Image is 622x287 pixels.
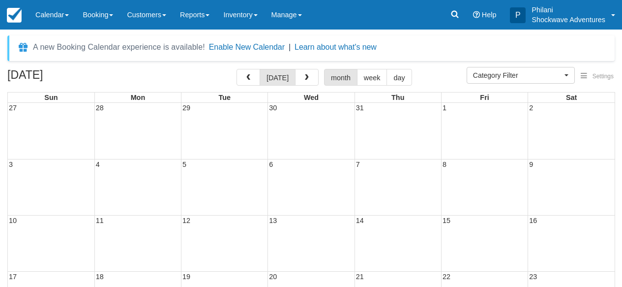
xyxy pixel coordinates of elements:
img: checkfront-main-nav-mini-logo.png [7,8,22,23]
i: Help [473,11,480,18]
span: 2 [528,104,534,112]
span: 11 [95,217,105,224]
button: week [357,69,387,86]
button: month [324,69,357,86]
span: 12 [181,217,191,224]
span: 21 [355,273,365,281]
p: Shockwave Adventures [532,15,605,25]
span: Settings [592,73,614,80]
span: Tue [218,94,231,101]
span: 23 [528,273,538,281]
span: Help [482,11,497,19]
span: 1 [442,104,447,112]
div: P [510,7,526,23]
span: 5 [181,160,187,168]
span: Thu [391,94,404,101]
span: 14 [355,217,365,224]
span: 22 [442,273,451,281]
span: 16 [528,217,538,224]
button: Category Filter [467,67,575,84]
div: A new Booking Calendar experience is available! [33,41,205,53]
span: | [289,43,291,51]
button: Settings [575,69,620,84]
span: 7 [355,160,361,168]
p: Philani [532,5,605,15]
span: 29 [181,104,191,112]
span: 31 [355,104,365,112]
span: Mon [131,94,146,101]
button: [DATE] [260,69,296,86]
span: Sat [566,94,577,101]
a: Learn about what's new [295,43,377,51]
span: 4 [95,160,101,168]
button: day [386,69,412,86]
span: 17 [8,273,18,281]
span: 19 [181,273,191,281]
span: 27 [8,104,18,112]
span: Category Filter [473,70,562,80]
button: Enable New Calendar [209,42,285,52]
span: 28 [95,104,105,112]
span: Wed [304,94,319,101]
span: 3 [8,160,14,168]
span: 18 [95,273,105,281]
span: 6 [268,160,274,168]
span: Fri [480,94,489,101]
span: 15 [442,217,451,224]
span: 10 [8,217,18,224]
span: 9 [528,160,534,168]
span: 8 [442,160,447,168]
h2: [DATE] [7,69,132,87]
span: 30 [268,104,278,112]
span: 13 [268,217,278,224]
span: 20 [268,273,278,281]
span: Sun [44,94,58,101]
